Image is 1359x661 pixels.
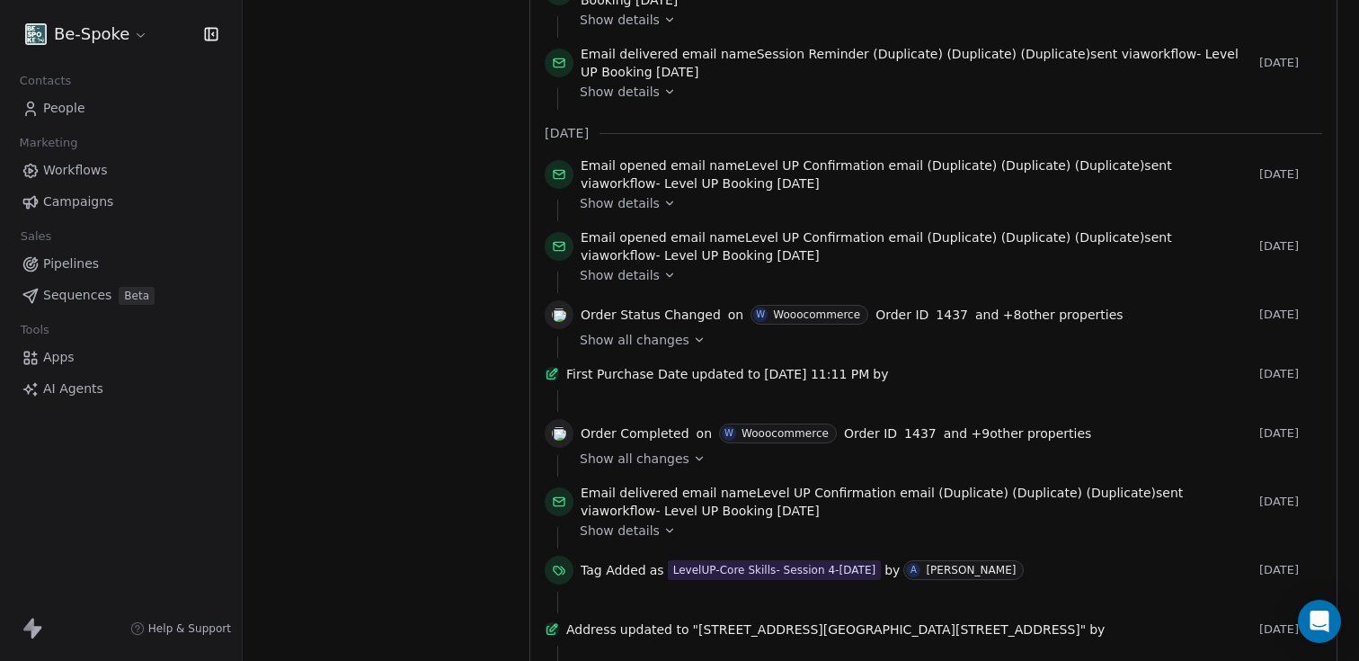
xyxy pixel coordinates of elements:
[119,287,155,305] span: Beta
[926,564,1016,576] div: [PERSON_NAME]
[43,348,75,367] span: Apps
[697,424,712,442] span: on
[580,194,660,212] span: Show details
[581,228,1252,264] span: email name sent via workflow -
[552,426,566,441] img: woocommerce.svg
[581,486,678,500] span: Email delivered
[566,621,617,639] span: Address
[14,343,227,372] a: Apps
[873,365,888,383] span: by
[1298,600,1341,643] div: Open Intercom Messenger
[975,306,1124,324] span: and + 8 other properties
[944,424,1092,442] span: and + 9 other properties
[664,176,820,191] span: Level UP Booking [DATE]
[580,522,1310,540] a: Show details
[552,308,566,322] img: woocommerce.svg
[664,248,820,263] span: Level UP Booking [DATE]
[693,621,1087,639] span: "[STREET_ADDRESS][GEOGRAPHIC_DATA][STREET_ADDRESS]"
[650,561,664,579] span: as
[580,11,660,29] span: Show details
[581,47,678,61] span: Email delivered
[14,156,227,185] a: Workflows
[1259,308,1322,322] span: [DATE]
[580,331,1310,349] a: Show all changes
[12,130,85,156] span: Marketing
[580,194,1310,212] a: Show details
[14,187,227,217] a: Campaigns
[581,306,721,324] span: Order Status Changed
[12,67,79,94] span: Contacts
[1259,495,1322,509] span: [DATE]
[43,286,111,305] span: Sequences
[728,306,743,324] span: on
[757,47,1090,61] span: Session Reminder (Duplicate) (Duplicate) (Duplicate)
[43,161,108,180] span: Workflows
[1259,367,1322,381] span: [DATE]
[581,424,689,442] span: Order Completed
[148,621,231,636] span: Help & Support
[22,19,152,49] button: Be-Spoke
[1259,563,1322,577] span: [DATE]
[581,158,667,173] span: Email opened
[904,424,937,442] span: 1437
[745,230,1144,245] span: Level UP Confirmation email (Duplicate) (Duplicate) (Duplicate)
[773,308,860,321] div: Wooocommerce
[1259,239,1322,254] span: [DATE]
[1259,622,1322,637] span: [DATE]
[724,426,733,441] div: W
[130,621,231,636] a: Help & Support
[54,22,129,46] span: Be-Spoke
[43,380,103,398] span: AI Agents
[581,45,1252,81] span: email name sent via workflow -
[742,427,829,440] div: Wooocommerce
[1259,426,1322,441] span: [DATE]
[581,484,1252,520] span: email name sent via workflow -
[43,255,99,273] span: Pipelines
[884,561,900,579] span: by
[673,562,876,578] div: LevelUP-Core Skills- Session 4-[DATE]
[664,504,820,518] span: Level UP Booking [DATE]
[580,522,660,540] span: Show details
[757,486,1156,500] span: Level UP Confirmation email (Duplicate) (Duplicate) (Duplicate)
[756,308,765,322] div: W
[566,365,688,383] span: First Purchase Date
[936,306,968,324] span: 1437
[43,192,113,211] span: Campaigns
[13,223,59,250] span: Sales
[14,249,227,279] a: Pipelines
[581,156,1252,192] span: email name sent via workflow -
[580,450,1310,468] a: Show all changes
[620,621,689,639] span: updated to
[43,99,85,118] span: People
[764,365,869,383] span: [DATE] 11:11 PM
[13,317,57,344] span: Tools
[14,374,227,404] a: AI Agents
[581,561,646,579] span: Tag Added
[691,365,760,383] span: updated to
[580,266,1310,284] a: Show details
[1259,56,1322,70] span: [DATE]
[25,23,47,45] img: Facebook%20profile%20picture.png
[14,94,227,123] a: People
[875,306,928,324] span: Order ID
[580,83,660,101] span: Show details
[844,424,897,442] span: Order ID
[14,281,227,310] a: SequencesBeta
[580,450,689,468] span: Show all changes
[745,158,1144,173] span: Level UP Confirmation email (Duplicate) (Duplicate) (Duplicate)
[580,83,1310,101] a: Show details
[545,124,589,142] span: [DATE]
[581,230,667,245] span: Email opened
[580,331,689,349] span: Show all changes
[580,11,1310,29] a: Show details
[910,563,917,577] div: A
[580,266,660,284] span: Show details
[1089,621,1105,639] span: by
[1259,167,1322,182] span: [DATE]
